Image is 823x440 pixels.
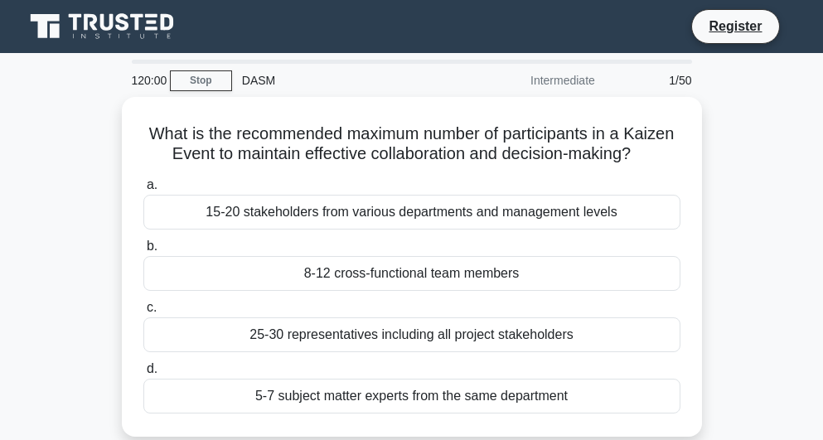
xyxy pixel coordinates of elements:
div: 5-7 subject matter experts from the same department [143,379,680,413]
span: d. [147,361,157,375]
a: Stop [170,70,232,91]
span: b. [147,239,157,253]
div: 1/50 [605,64,702,97]
div: 15-20 stakeholders from various departments and management levels [143,195,680,230]
div: Intermediate [460,64,605,97]
div: DASM [232,64,460,97]
div: 120:00 [122,64,170,97]
span: a. [147,177,157,191]
div: 25-30 representatives including all project stakeholders [143,317,680,352]
a: Register [699,16,772,36]
h5: What is the recommended maximum number of participants in a Kaizen Event to maintain effective co... [142,123,682,165]
span: c. [147,300,157,314]
div: 8-12 cross-functional team members [143,256,680,291]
